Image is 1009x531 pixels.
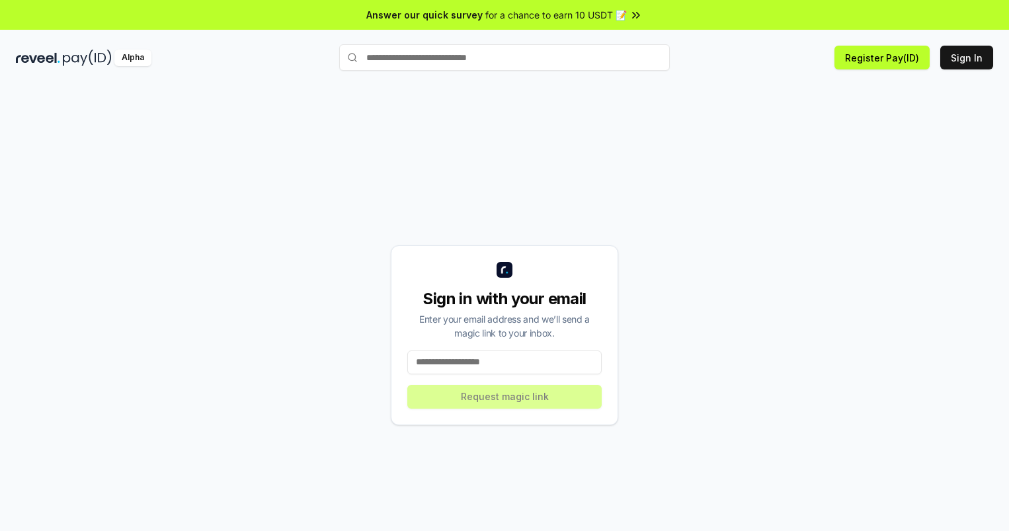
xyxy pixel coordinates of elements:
img: reveel_dark [16,50,60,66]
div: Alpha [114,50,151,66]
div: Enter your email address and we’ll send a magic link to your inbox. [407,312,602,340]
button: Sign In [940,46,993,69]
button: Register Pay(ID) [834,46,930,69]
div: Sign in with your email [407,288,602,309]
img: logo_small [497,262,512,278]
span: Answer our quick survey [366,8,483,22]
span: for a chance to earn 10 USDT 📝 [485,8,627,22]
img: pay_id [63,50,112,66]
